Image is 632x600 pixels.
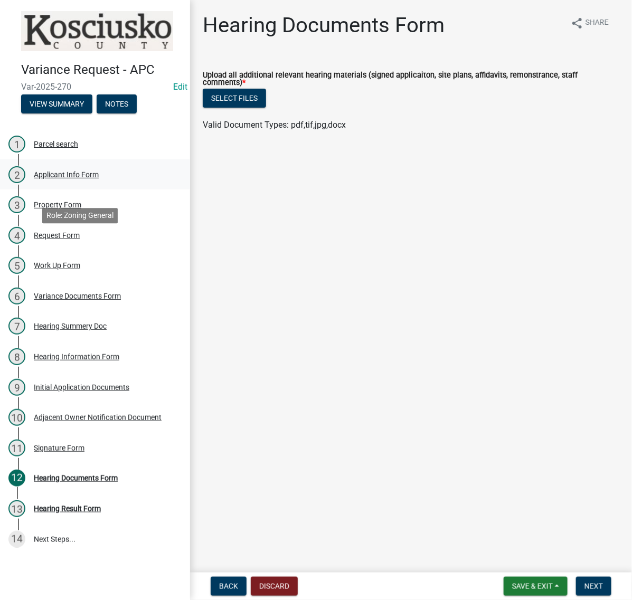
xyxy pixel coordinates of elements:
button: Back [211,577,247,596]
div: Property Form [34,201,81,208]
button: shareShare [562,13,617,33]
span: Valid Document Types: pdf,tif,jpg,docx [203,120,346,130]
div: Role: Zoning General [42,208,118,223]
div: Hearing Documents Form [34,474,118,482]
span: Var-2025-270 [21,82,169,92]
div: 2 [8,166,25,183]
div: 7 [8,318,25,335]
div: 11 [8,440,25,456]
wm-modal-confirm: Notes [97,100,137,109]
button: Select files [203,89,266,108]
img: Kosciusko County, Indiana [21,11,173,51]
a: Edit [173,82,187,92]
div: 13 [8,500,25,517]
wm-modal-confirm: Edit Application Number [173,82,187,92]
button: Notes [97,94,137,113]
button: View Summary [21,94,92,113]
div: Variance Documents Form [34,292,121,300]
div: 1 [8,136,25,153]
div: 14 [8,531,25,548]
div: Signature Form [34,444,84,452]
span: Back [219,582,238,591]
div: Work Up Form [34,262,80,269]
div: Initial Application Documents [34,384,129,391]
div: 4 [8,227,25,244]
span: Next [584,582,603,591]
h4: Variance Request - APC [21,62,182,78]
div: Request Form [34,232,80,239]
div: Hearing Result Form [34,505,101,512]
div: 6 [8,288,25,304]
button: Discard [251,577,298,596]
div: Hearing Information Form [34,353,119,360]
div: Applicant Info Form [34,171,99,178]
div: 9 [8,379,25,396]
div: Hearing Summery Doc [34,322,107,330]
div: Adjacent Owner Notification Document [34,414,162,421]
span: Share [586,17,609,30]
span: Save & Exit [512,582,553,591]
div: 3 [8,196,25,213]
button: Save & Exit [504,577,568,596]
label: Upload all additional relevant hearing materials (signed applicaiton, site plans, affidavits, rem... [203,72,619,87]
div: 12 [8,470,25,487]
div: 5 [8,257,25,274]
div: Parcel search [34,140,78,148]
div: 8 [8,348,25,365]
button: Next [576,577,611,596]
wm-modal-confirm: Summary [21,100,92,109]
i: share [571,17,583,30]
h1: Hearing Documents Form [203,13,445,38]
div: 10 [8,409,25,426]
